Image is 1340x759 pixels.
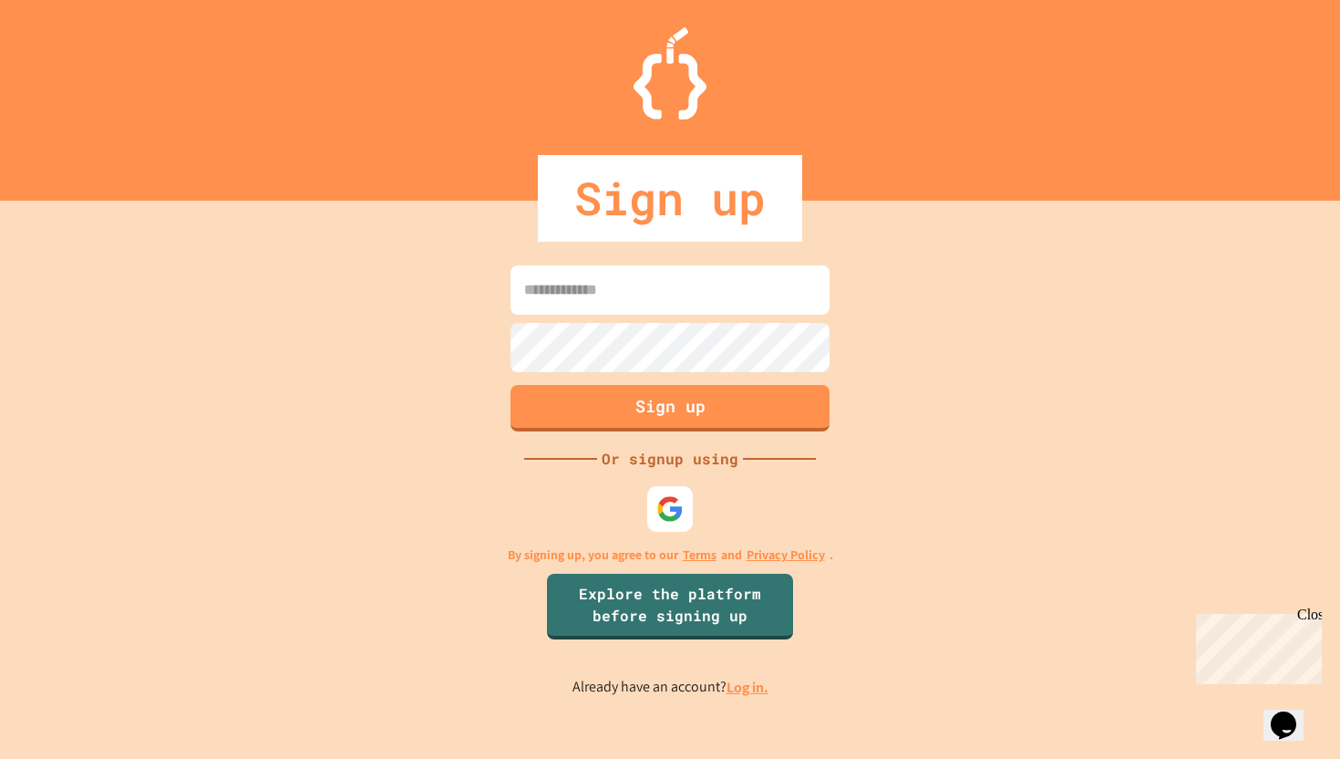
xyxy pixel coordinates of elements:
a: Log in. [727,678,768,697]
iframe: chat widget [1263,686,1322,741]
p: By signing up, you agree to our and . [508,546,833,565]
a: Explore the platform before signing up [547,574,793,639]
a: Terms [683,546,716,565]
div: Or signup using [597,448,743,470]
img: Logo.svg [634,27,706,120]
iframe: chat widget [1189,607,1322,684]
div: Chat with us now!Close [7,7,126,116]
div: Sign up [538,155,802,242]
img: google-icon.svg [656,495,684,523]
button: Sign up [510,385,830,431]
a: Privacy Policy [747,546,825,565]
p: Already have an account? [572,676,768,699]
